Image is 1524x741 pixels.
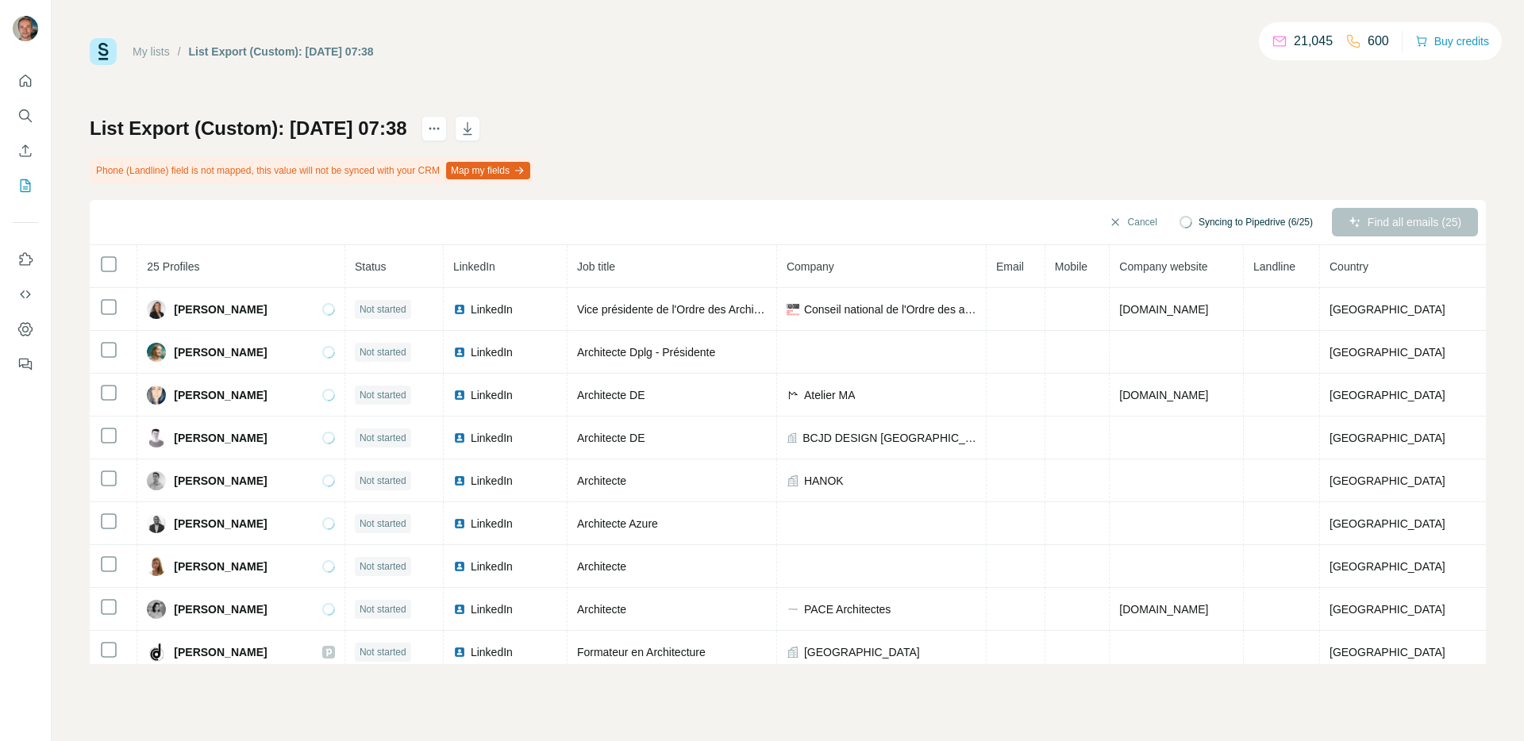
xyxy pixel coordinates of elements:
[577,389,645,401] span: Architecte DE
[804,473,844,489] span: HANOK
[1330,560,1445,573] span: [GEOGRAPHIC_DATA]
[577,432,645,444] span: Architecte DE
[787,303,799,316] img: company-logo
[446,162,530,179] button: Map my fields
[1330,303,1445,316] span: [GEOGRAPHIC_DATA]
[133,45,170,58] a: My lists
[147,300,166,319] img: Avatar
[787,389,799,401] img: company-logo
[13,16,38,41] img: Avatar
[453,603,466,616] img: LinkedIn logo
[147,343,166,362] img: Avatar
[453,303,466,316] img: LinkedIn logo
[471,559,513,574] span: LinkedIn
[577,646,706,658] span: Formateur en Architecture
[577,346,715,359] span: Architecte Dplg - Présidente
[577,603,626,616] span: Architecte
[471,301,513,317] span: LinkedIn
[360,645,406,659] span: Not started
[360,474,406,488] span: Not started
[421,116,447,141] button: actions
[360,516,406,531] span: Not started
[471,601,513,617] span: LinkedIn
[804,301,976,317] span: Conseil national de l'Ordre des architectes
[174,644,267,660] span: [PERSON_NAME]
[1415,30,1489,52] button: Buy credits
[90,38,117,65] img: Surfe Logo
[1119,303,1208,316] span: [DOMAIN_NAME]
[804,387,856,403] span: Atelier MA
[453,389,466,401] img: LinkedIn logo
[174,387,267,403] span: [PERSON_NAME]
[1330,346,1445,359] span: [GEOGRAPHIC_DATA]
[147,471,166,490] img: Avatar
[147,386,166,405] img: Avatar
[147,428,166,447] img: Avatar
[147,643,166,662] img: Avatar
[453,517,466,530] img: LinkedIn logo
[1119,260,1207,273] span: Company website
[13,280,38,309] button: Use Surfe API
[13,350,38,378] button: Feedback
[13,67,38,95] button: Quick start
[174,301,267,317] span: [PERSON_NAME]
[13,315,38,344] button: Dashboard
[802,430,976,446] span: BCJD DESIGN [GEOGRAPHIC_DATA]
[1330,474,1445,487] span: [GEOGRAPHIC_DATA]
[360,388,406,402] span: Not started
[804,601,891,617] span: PACE Architectes
[471,387,513,403] span: LinkedIn
[174,516,267,532] span: [PERSON_NAME]
[174,344,267,360] span: [PERSON_NAME]
[453,474,466,487] img: LinkedIn logo
[453,432,466,444] img: LinkedIn logo
[804,644,920,660] span: [GEOGRAPHIC_DATA]
[787,603,799,616] img: company-logo
[189,44,374,60] div: List Export (Custom): [DATE] 07:38
[1330,389,1445,401] span: [GEOGRAPHIC_DATA]
[577,474,626,487] span: Architecte
[1119,389,1208,401] span: [DOMAIN_NAME]
[90,116,407,141] h1: List Export (Custom): [DATE] 07:38
[577,303,918,316] span: Vice présidente de l'Ordre des Architectes en [GEOGRAPHIC_DATA]
[13,171,38,200] button: My lists
[577,560,626,573] span: Architecte
[360,602,406,616] span: Not started
[996,260,1024,273] span: Email
[360,559,406,574] span: Not started
[90,157,533,184] div: Phone (Landline) field is not mapped, this value will not be synced with your CRM
[1119,603,1208,616] span: [DOMAIN_NAME]
[147,557,166,576] img: Avatar
[471,430,513,446] span: LinkedIn
[453,560,466,573] img: LinkedIn logo
[1330,432,1445,444] span: [GEOGRAPHIC_DATA]
[360,431,406,445] span: Not started
[787,260,834,273] span: Company
[577,260,615,273] span: Job title
[1330,517,1445,530] span: [GEOGRAPHIC_DATA]
[471,516,513,532] span: LinkedIn
[1253,260,1295,273] span: Landline
[147,600,166,619] img: Avatar
[453,646,466,658] img: LinkedIn logo
[178,44,181,60] li: /
[174,430,267,446] span: [PERSON_NAME]
[147,260,199,273] span: 25 Profiles
[453,346,466,359] img: LinkedIn logo
[13,136,38,165] button: Enrich CSV
[1294,32,1333,51] p: 21,045
[471,644,513,660] span: LinkedIn
[1330,260,1368,273] span: Country
[1055,260,1087,273] span: Mobile
[174,473,267,489] span: [PERSON_NAME]
[355,260,387,273] span: Status
[174,559,267,574] span: [PERSON_NAME]
[360,302,406,317] span: Not started
[147,514,166,533] img: Avatar
[1098,208,1168,236] button: Cancel
[453,260,495,273] span: LinkedIn
[1330,646,1445,658] span: [GEOGRAPHIC_DATA]
[577,517,658,530] span: Architecte Azure
[471,473,513,489] span: LinkedIn
[13,245,38,274] button: Use Surfe on LinkedIn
